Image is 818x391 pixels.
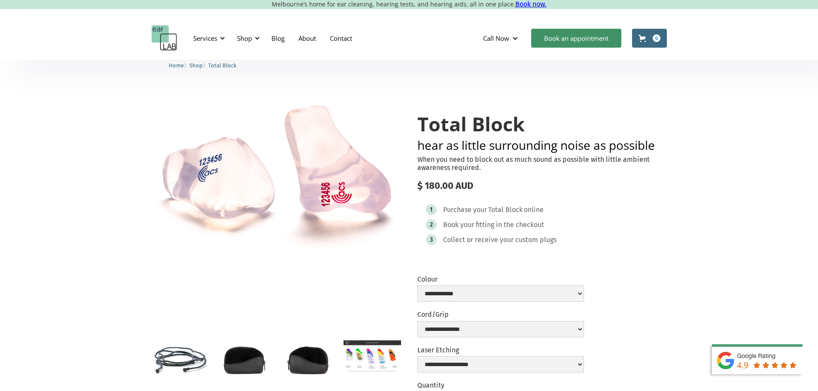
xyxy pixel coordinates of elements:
[632,29,667,48] a: Open cart
[323,26,359,51] a: Contact
[152,340,209,378] a: open lightbox
[169,61,189,70] li: 〉
[292,26,323,51] a: About
[417,155,667,172] p: When you need to block out as much sound as possible with little ambient awareness required.
[169,61,184,69] a: Home
[430,221,433,228] div: 2
[417,275,584,283] label: Colour
[193,34,217,42] div: Services
[152,96,401,261] a: open lightbox
[417,113,667,135] h1: Total Block
[189,62,203,69] span: Shop
[430,206,432,213] div: 1
[417,381,444,389] label: Quantity
[169,62,184,69] span: Home
[152,25,177,51] a: home
[417,180,667,191] div: $ 180.00 AUD
[232,25,262,51] div: Shop
[152,96,401,261] img: Total Block
[653,34,660,42] div: 0
[188,25,228,51] div: Services
[265,26,292,51] a: Blog
[417,346,584,354] label: Laser Etching
[237,34,252,42] div: Shop
[216,340,273,378] a: open lightbox
[524,206,544,214] div: online
[189,61,208,70] li: 〉
[430,236,433,243] div: 3
[189,61,203,69] a: Shop
[208,62,237,69] span: Total Block
[531,29,621,48] a: Book an appointment
[443,206,487,214] div: Purchase your
[280,340,337,378] a: open lightbox
[443,221,544,229] div: Book your fitting in the checkout
[483,34,509,42] div: Call Now
[488,206,523,214] div: Total Block
[344,340,401,373] a: open lightbox
[476,25,527,51] div: Call Now
[417,310,584,318] label: Cord/Grip
[417,139,667,151] h2: hear as little surrounding noise as possible
[208,61,237,69] a: Total Block
[443,236,556,244] div: Collect or receive your custom plugs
